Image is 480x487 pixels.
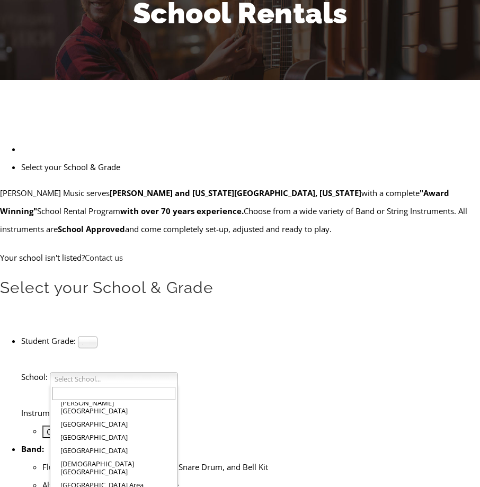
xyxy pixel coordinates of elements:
[85,252,123,263] a: Contact us
[42,426,90,438] input: Continue >>
[52,418,175,431] li: [GEOGRAPHIC_DATA]
[110,188,361,198] strong: [PERSON_NAME] and [US_STATE][GEOGRAPHIC_DATA], [US_STATE]
[21,408,89,418] label: Instrument Group:
[52,457,175,479] li: [DEMOGRAPHIC_DATA][GEOGRAPHIC_DATA]
[52,444,175,457] li: [GEOGRAPHIC_DATA]
[52,431,175,444] li: [GEOGRAPHIC_DATA]
[21,444,44,454] strong: Band:
[58,224,125,234] strong: School Approved
[42,458,480,476] li: Flutes, Trumpet, Trombone, Clarinet, Snare Drum, and Bell Kit
[120,206,244,216] strong: with over 70 years experience.
[21,371,48,382] label: School:
[21,335,76,346] label: Student Grade:
[21,158,480,176] li: Select your School & Grade
[52,396,175,418] li: [PERSON_NAME][GEOGRAPHIC_DATA]
[55,373,164,385] span: Select School...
